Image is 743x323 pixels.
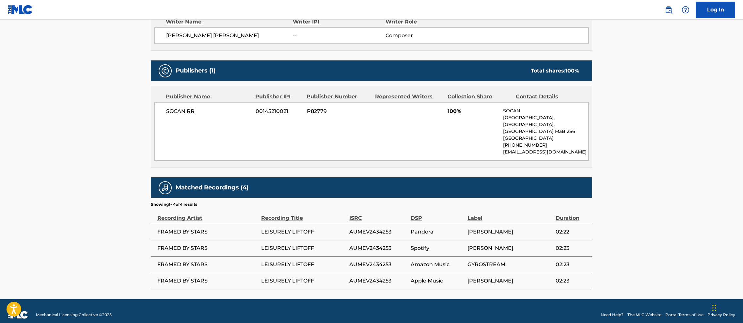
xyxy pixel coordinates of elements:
[556,228,589,236] span: 02:22
[375,93,443,101] div: Represented Writers
[503,107,588,114] p: SOCAN
[157,277,258,285] span: FRAMED BY STARS
[349,244,407,252] span: AUMEV2434253
[411,244,464,252] span: Spotify
[157,261,258,268] span: FRAMED BY STARS
[556,244,589,252] span: 02:23
[503,135,588,142] p: [GEOGRAPHIC_DATA]
[261,277,346,285] span: LEISURELY LIFTOFF
[503,121,588,135] p: [GEOGRAPHIC_DATA], [GEOGRAPHIC_DATA] M3B 2S6
[662,3,675,16] a: Public Search
[503,149,588,155] p: [EMAIL_ADDRESS][DOMAIN_NAME]
[665,6,672,14] img: search
[682,6,689,14] img: help
[157,207,258,222] div: Recording Artist
[556,207,589,222] div: Duration
[411,277,464,285] span: Apple Music
[176,67,215,74] h5: Publishers (1)
[386,18,470,26] div: Writer Role
[161,67,169,75] img: Publishers
[307,93,370,101] div: Publisher Number
[411,261,464,268] span: Amazon Music
[601,312,624,318] a: Need Help?
[307,107,370,115] span: P82779
[386,32,470,40] span: Composer
[503,114,588,121] p: [GEOGRAPHIC_DATA],
[261,207,346,222] div: Recording Title
[166,18,293,26] div: Writer Name
[556,277,589,285] span: 02:23
[707,312,735,318] a: Privacy Policy
[467,277,552,285] span: [PERSON_NAME]
[531,67,579,75] div: Total shares:
[448,93,511,101] div: Collection Share
[161,184,169,192] img: Matched Recordings
[166,107,251,115] span: SOCAN RR
[8,5,33,14] img: MLC Logo
[679,3,692,16] div: Help
[293,18,386,26] div: Writer IPI
[696,2,735,18] a: Log In
[151,202,197,207] p: Showing 1 - 4 of 4 results
[8,311,28,319] img: logo
[411,228,464,236] span: Pandora
[261,244,346,252] span: LEISURELY LIFTOFF
[176,184,248,191] h5: Matched Recordings (4)
[411,207,464,222] div: DSP
[36,312,112,318] span: Mechanical Licensing Collective © 2025
[261,228,346,236] span: LEISURELY LIFTOFF
[467,228,552,236] span: [PERSON_NAME]
[157,244,258,252] span: FRAMED BY STARS
[349,228,407,236] span: AUMEV2434253
[665,312,703,318] a: Portal Terms of Use
[255,93,302,101] div: Publisher IPI
[712,298,716,318] div: Drag
[256,107,302,115] span: 00145210021
[448,107,498,115] span: 100%
[261,261,346,268] span: LEISURELY LIFTOFF
[349,277,407,285] span: AUMEV2434253
[503,142,588,149] p: [PHONE_NUMBER]
[157,228,258,236] span: FRAMED BY STARS
[556,261,589,268] span: 02:23
[349,207,407,222] div: ISRC
[166,32,293,40] span: [PERSON_NAME] [PERSON_NAME]
[349,261,407,268] span: AUMEV2434253
[293,32,386,40] span: --
[467,244,552,252] span: [PERSON_NAME]
[627,312,661,318] a: The MLC Website
[516,93,579,101] div: Contact Details
[467,261,552,268] span: GYROSTREAM
[710,292,743,323] iframe: Chat Widget
[166,93,250,101] div: Publisher Name
[565,68,579,74] span: 100 %
[467,207,552,222] div: Label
